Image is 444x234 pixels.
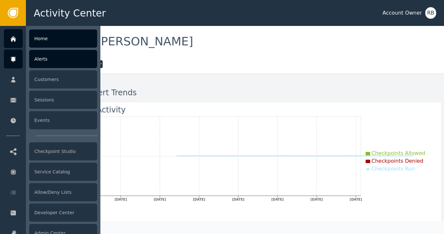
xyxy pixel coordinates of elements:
[371,166,415,172] span: Checkpoints Run
[29,163,97,181] div: Service Catalog
[29,50,97,68] div: Alerts
[4,29,97,48] a: Home
[36,36,442,50] div: Welcome , [PERSON_NAME]
[4,162,97,181] a: Service Catalog
[425,7,436,19] button: RB
[4,142,97,161] a: Checkpoint Studio
[29,204,97,222] div: Developer Center
[4,70,97,89] a: Customers
[29,111,97,129] div: Events
[193,198,205,201] tspan: [DATE]
[154,198,166,201] tspan: [DATE]
[4,183,97,202] a: Allow/Deny Lists
[4,90,97,109] a: Sessions
[29,142,97,160] div: Checkpoint Studio
[371,150,425,156] span: Checkpoints Allowed
[4,203,97,222] a: Developer Center
[232,198,245,201] tspan: [DATE]
[29,70,97,88] div: Customers
[382,9,422,17] div: Account Owner
[371,158,423,164] span: Checkpoints Denied
[115,198,127,201] tspan: [DATE]
[4,50,97,68] a: Alerts
[271,198,284,201] tspan: [DATE]
[29,91,97,109] div: Sessions
[350,198,362,201] tspan: [DATE]
[34,6,106,20] span: Activity Center
[4,111,97,130] a: Events
[29,183,97,201] div: Allow/Deny Lists
[29,29,97,48] div: Home
[311,198,323,201] tspan: [DATE]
